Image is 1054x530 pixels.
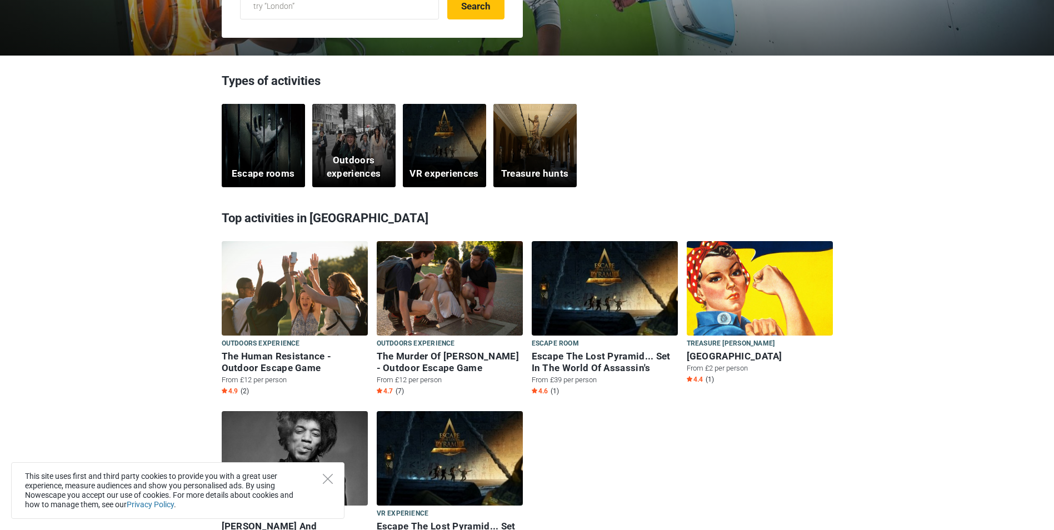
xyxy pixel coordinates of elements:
[687,351,833,362] h6: [GEOGRAPHIC_DATA]
[127,500,174,509] a: Privacy Policy
[706,375,714,384] span: (1)
[232,167,295,181] h5: Escape rooms
[222,338,300,350] span: Outdoors Experience
[532,388,537,393] img: Star
[377,241,523,349] img: The Murder Of Hector Reeves - Outdoor Escape Game
[377,387,393,396] span: 4.7
[687,338,775,350] span: Treasure [PERSON_NAME]
[222,104,305,187] a: Escape rooms
[222,204,833,233] h3: Top activities in [GEOGRAPHIC_DATA]
[377,508,429,520] span: VR Experience
[377,338,455,350] span: Outdoors Experience
[551,387,559,396] span: (1)
[532,241,678,349] img: Escape The Lost Pyramid... Set In The World Of Assassin's Creed Origins!
[377,388,382,393] img: Star
[532,387,548,396] span: 4.6
[396,387,404,396] span: (7)
[222,375,368,385] p: From £12 per person
[377,241,523,398] a: The Murder Of Hector Reeves - Outdoor Escape Game Outdoors Experience The Murder Of [PERSON_NAME]...
[222,388,227,393] img: Star
[312,104,396,187] a: Outdoors experiences
[532,338,579,350] span: Escape room
[377,375,523,385] p: From £12 per person
[222,411,368,519] img: Handel And Hendrix Treasure Hunt
[222,241,368,398] a: The Human Resistance - Outdoor Escape Game Outdoors Experience The Human Resistance - Outdoor Esc...
[222,351,368,374] h6: The Human Resistance - Outdoor Escape Game
[241,387,249,396] span: (2)
[319,154,388,181] h5: Outdoors experiences
[687,241,833,349] img: Imperial War Museum
[687,375,703,384] span: 4.4
[403,104,486,187] a: VR experiences
[501,167,568,181] h5: Treasure hunts
[532,351,678,374] h6: Escape The Lost Pyramid... Set In The World Of Assassin's Creed Origins!
[493,104,577,187] a: Treasure hunts
[409,167,478,181] h5: VR experiences
[11,462,344,519] div: This site uses first and third party cookies to provide you with a great user experience, measure...
[687,376,692,382] img: Star
[532,375,678,385] p: From £39 per person
[687,241,833,386] a: Imperial War Museum Treasure [PERSON_NAME] [GEOGRAPHIC_DATA] From £2 per person Star4.4 (1)
[377,351,523,374] h6: The Murder Of [PERSON_NAME] - Outdoor Escape Game
[377,411,523,519] img: Escape The Lost Pyramid... Set In The World Of Assassin's Creed Origins!
[222,387,238,396] span: 4.9
[323,474,333,484] button: Close
[532,241,678,398] a: Escape The Lost Pyramid... Set In The World Of Assassin's Creed Origins! Escape room Escape The L...
[222,72,833,96] h3: Types of activities
[222,241,368,349] img: The Human Resistance - Outdoor Escape Game
[687,363,833,373] p: From £2 per person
